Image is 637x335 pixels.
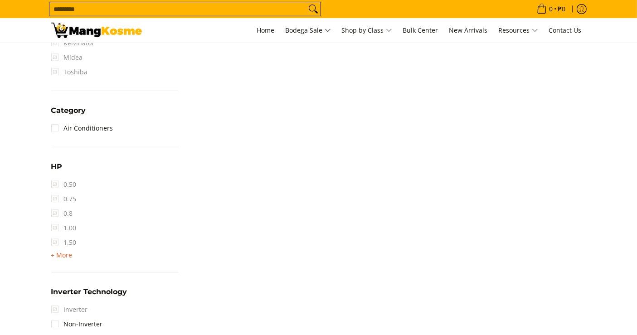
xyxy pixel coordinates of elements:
[403,26,438,34] span: Bulk Center
[51,163,63,177] summary: Open
[51,65,88,79] span: Toshiba
[51,221,77,235] span: 1.00
[51,302,88,317] span: Inverter
[557,6,567,12] span: ₱0
[51,177,77,192] span: 0.50
[548,6,554,12] span: 0
[51,252,73,259] span: + More
[399,18,443,43] a: Bulk Center
[281,18,336,43] a: Bodega Sale
[449,26,488,34] span: New Arrivals
[51,163,63,170] span: HP
[51,50,83,65] span: Midea
[494,18,543,43] a: Resources
[51,107,86,114] span: Category
[545,18,586,43] a: Contact Us
[51,206,73,221] span: 0.8
[51,23,142,38] img: Bodega Sale Aircon l Mang Kosme: Home Appliances Warehouse Sale
[286,25,331,36] span: Bodega Sale
[51,288,127,296] span: Inverter Technology
[51,192,77,206] span: 0.75
[51,235,77,250] span: 1.50
[51,288,127,302] summary: Open
[51,121,113,136] a: Air Conditioners
[549,26,582,34] span: Contact Us
[534,4,569,14] span: •
[257,26,275,34] span: Home
[51,107,86,121] summary: Open
[445,18,492,43] a: New Arrivals
[51,250,73,261] summary: Open
[342,25,392,36] span: Shop by Class
[499,25,538,36] span: Resources
[151,18,586,43] nav: Main Menu
[51,317,103,331] a: Non-Inverter
[306,2,321,16] button: Search
[253,18,279,43] a: Home
[337,18,397,43] a: Shop by Class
